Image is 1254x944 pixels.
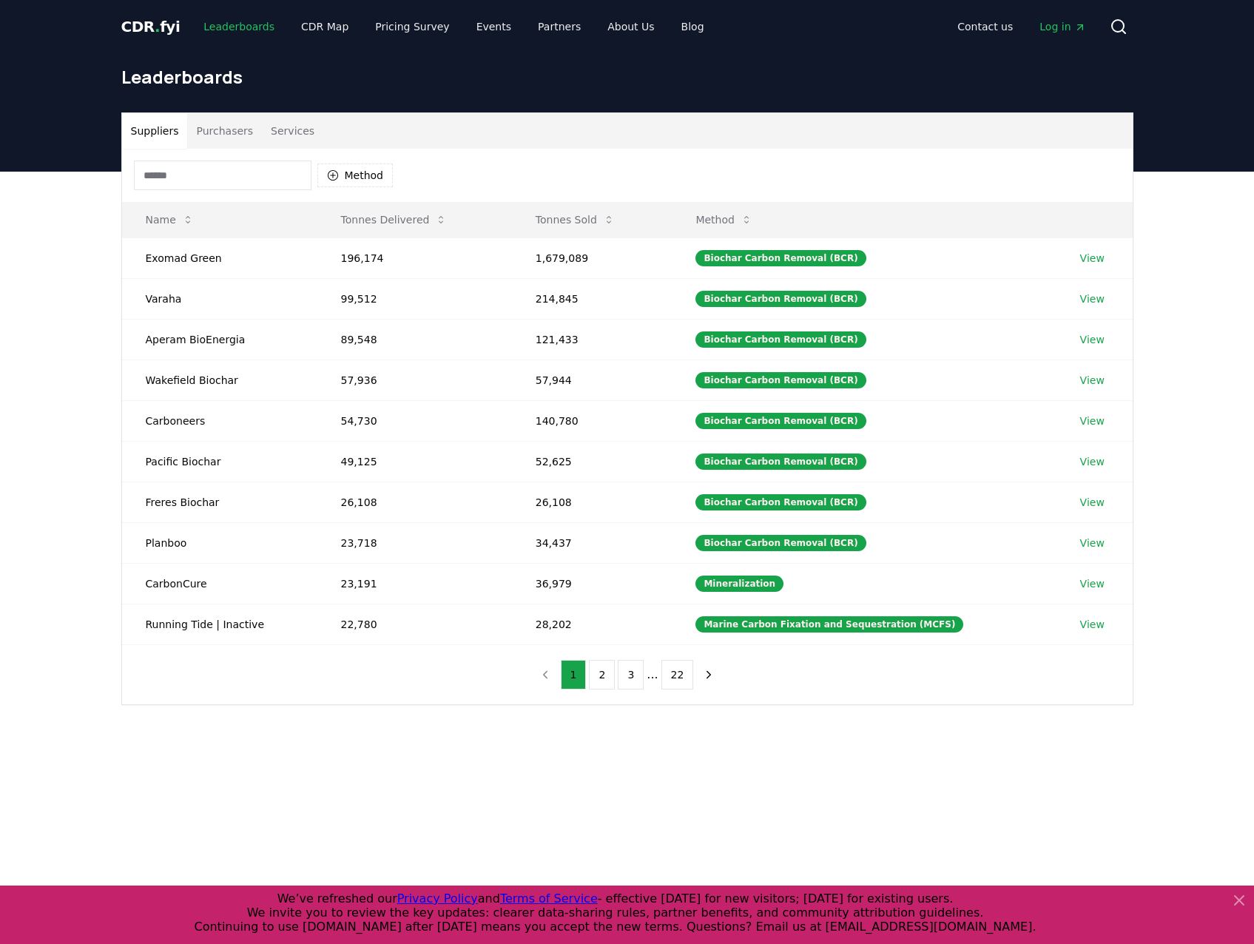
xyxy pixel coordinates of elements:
div: Biochar Carbon Removal (BCR) [695,291,866,307]
button: next page [696,660,721,690]
td: 34,437 [512,522,672,563]
td: Carboneers [122,400,317,441]
button: 1 [561,660,587,690]
div: Biochar Carbon Removal (BCR) [695,454,866,470]
button: Tonnes Sold [524,205,627,235]
button: Suppliers [122,113,188,149]
a: View [1080,536,1105,550]
a: View [1080,373,1105,388]
div: Biochar Carbon Removal (BCR) [695,535,866,551]
a: Leaderboards [192,13,286,40]
span: . [155,18,160,36]
td: Freres Biochar [122,482,317,522]
td: Wakefield Biochar [122,360,317,400]
a: View [1080,454,1105,469]
a: View [1080,414,1105,428]
a: View [1080,617,1105,632]
a: About Us [596,13,666,40]
td: 99,512 [317,278,512,319]
td: Aperam BioEnergia [122,319,317,360]
div: Marine Carbon Fixation and Sequestration (MCFS) [695,616,963,633]
nav: Main [192,13,715,40]
a: View [1080,251,1105,266]
td: CarbonCure [122,563,317,604]
button: Tonnes Delivered [329,205,459,235]
button: 2 [589,660,615,690]
li: ... [647,666,658,684]
button: 3 [618,660,644,690]
td: 89,548 [317,319,512,360]
td: 26,108 [317,482,512,522]
a: View [1080,291,1105,306]
button: 22 [661,660,694,690]
td: 28,202 [512,604,672,644]
td: Pacific Biochar [122,441,317,482]
td: 57,944 [512,360,672,400]
a: CDR Map [289,13,360,40]
div: Biochar Carbon Removal (BCR) [695,372,866,388]
button: Name [134,205,206,235]
div: Biochar Carbon Removal (BCR) [695,250,866,266]
span: Log in [1039,19,1085,34]
a: Pricing Survey [363,13,461,40]
td: 57,936 [317,360,512,400]
a: Contact us [945,13,1025,40]
td: Running Tide | Inactive [122,604,317,644]
td: 52,625 [512,441,672,482]
a: CDR.fyi [121,16,181,37]
td: 121,433 [512,319,672,360]
td: 1,679,089 [512,237,672,278]
button: Purchasers [187,113,262,149]
button: Method [317,163,394,187]
td: 23,191 [317,563,512,604]
td: Varaha [122,278,317,319]
div: Mineralization [695,576,783,592]
td: 196,174 [317,237,512,278]
h1: Leaderboards [121,65,1133,89]
a: Log in [1028,13,1097,40]
a: View [1080,332,1105,347]
button: Services [262,113,323,149]
div: Biochar Carbon Removal (BCR) [695,494,866,510]
a: Blog [670,13,716,40]
a: View [1080,576,1105,591]
a: View [1080,495,1105,510]
td: 22,780 [317,604,512,644]
td: 140,780 [512,400,672,441]
div: Biochar Carbon Removal (BCR) [695,331,866,348]
button: Method [684,205,764,235]
td: Planboo [122,522,317,563]
div: Biochar Carbon Removal (BCR) [695,413,866,429]
nav: Main [945,13,1097,40]
td: 36,979 [512,563,672,604]
td: 49,125 [317,441,512,482]
td: Exomad Green [122,237,317,278]
span: CDR fyi [121,18,181,36]
td: 214,845 [512,278,672,319]
a: Events [465,13,523,40]
a: Partners [526,13,593,40]
td: 23,718 [317,522,512,563]
td: 26,108 [512,482,672,522]
td: 54,730 [317,400,512,441]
